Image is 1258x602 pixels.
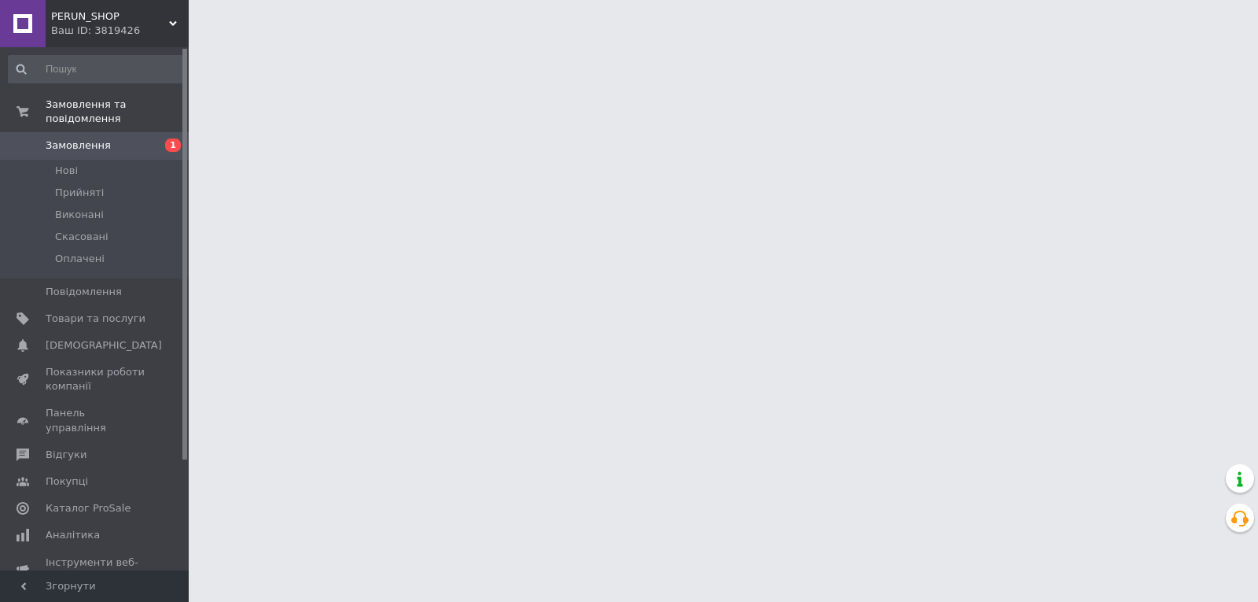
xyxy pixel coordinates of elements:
span: PERUN_SHOP [51,9,169,24]
span: Панель управління [46,406,145,434]
span: Покупці [46,475,88,489]
span: Нові [55,164,78,178]
span: Прийняті [55,186,104,200]
span: 1 [165,138,181,152]
span: Замовлення та повідомлення [46,98,189,126]
span: [DEMOGRAPHIC_DATA] [46,338,162,353]
span: Інструменти веб-майстра та SEO [46,556,145,584]
span: Оплачені [55,252,105,266]
span: Виконані [55,208,104,222]
span: Скасовані [55,230,109,244]
span: Аналітика [46,528,100,542]
span: Показники роботи компанії [46,365,145,393]
span: Каталог ProSale [46,501,131,515]
span: Повідомлення [46,285,122,299]
span: Відгуки [46,448,86,462]
span: Замовлення [46,138,111,153]
span: Товари та послуги [46,312,145,326]
input: Пошук [8,55,186,83]
div: Ваш ID: 3819426 [51,24,189,38]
